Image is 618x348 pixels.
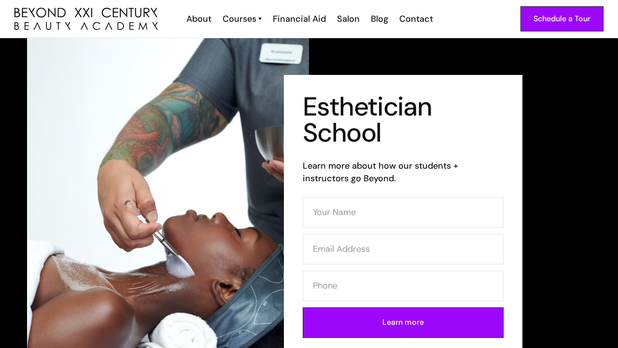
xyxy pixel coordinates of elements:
[303,197,504,344] form: Contact Form (Esthi)
[337,13,360,25] div: Salon
[223,13,256,25] div: Courses
[180,13,216,25] a: About
[273,13,326,25] div: Financial Aid
[399,13,433,25] div: Contact
[534,13,590,25] div: Schedule a Tour
[303,94,504,146] h1: Esthetician School
[303,307,504,338] input: Learn more
[303,159,504,185] h6: Learn more about how our students + instructors go Beyond.
[371,13,388,25] div: Blog
[303,271,504,301] input: Phone
[14,8,158,30] img: beyond 21st century beauty academy logo
[520,6,604,31] a: Schedule a Tour
[223,13,262,25] a: Courses
[14,8,158,30] a: home
[303,234,504,264] input: Email Address
[393,13,438,25] a: Contact
[365,13,393,25] a: Blog
[186,13,211,25] div: About
[267,13,331,25] a: Financial Aid
[331,13,365,25] a: Salon
[303,197,504,228] input: Your Name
